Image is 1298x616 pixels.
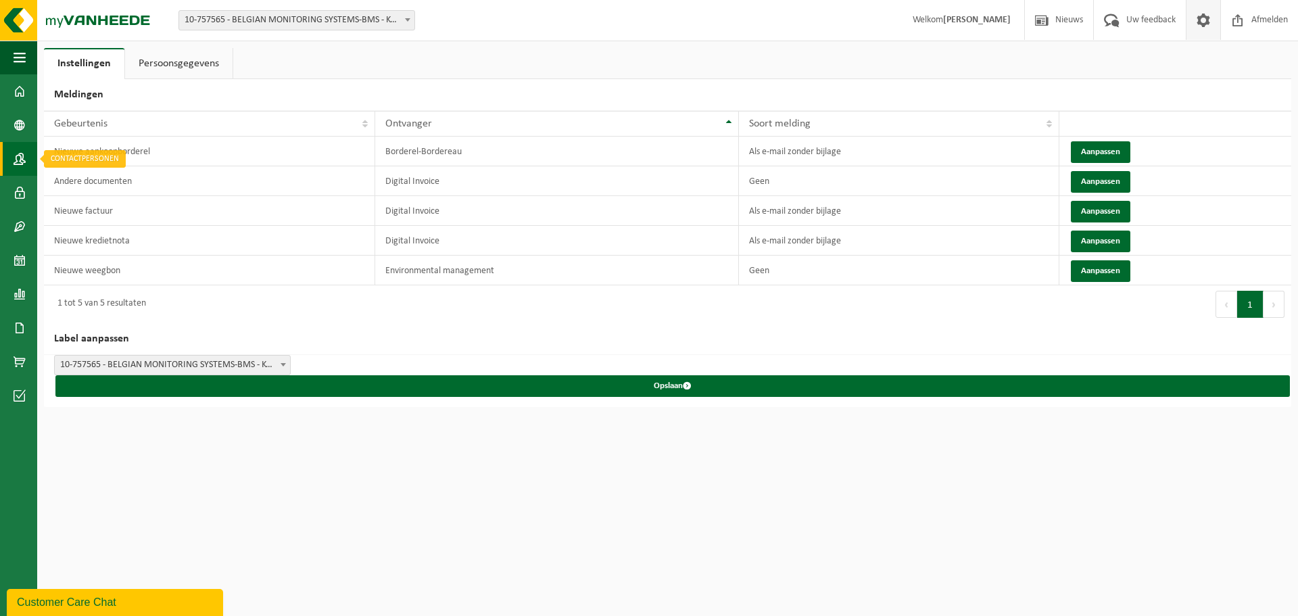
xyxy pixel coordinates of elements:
td: Borderel-Bordereau [375,137,739,166]
td: Nieuwe aankoopborderel [44,137,375,166]
button: Next [1264,291,1284,318]
td: Nieuwe weegbon [44,256,375,285]
td: Environmental management [375,256,739,285]
td: Nieuwe factuur [44,196,375,226]
button: Aanpassen [1071,231,1130,252]
h2: Meldingen [44,79,1291,111]
a: Instellingen [44,48,124,79]
span: 10-757565 - BELGIAN MONITORING SYSTEMS-BMS - KORTRIJK [178,10,415,30]
td: Als e-mail zonder bijlage [739,137,1059,166]
td: Nieuwe kredietnota [44,226,375,256]
span: 10-757565 - BELGIAN MONITORING SYSTEMS-BMS - KORTRIJK [55,356,290,375]
span: Soort melding [749,118,811,129]
h2: Label aanpassen [44,323,1291,355]
span: 10-757565 - BELGIAN MONITORING SYSTEMS-BMS - KORTRIJK [179,11,414,30]
span: 10-757565 - BELGIAN MONITORING SYSTEMS-BMS - KORTRIJK [54,355,291,375]
td: Als e-mail zonder bijlage [739,196,1059,226]
button: 1 [1237,291,1264,318]
iframe: chat widget [7,586,226,616]
button: Previous [1216,291,1237,318]
td: Geen [739,166,1059,196]
div: 1 tot 5 van 5 resultaten [51,292,146,316]
button: Aanpassen [1071,171,1130,193]
td: Digital Invoice [375,226,739,256]
button: Opslaan [55,375,1290,397]
span: Gebeurtenis [54,118,107,129]
td: Als e-mail zonder bijlage [739,226,1059,256]
a: Persoonsgegevens [125,48,233,79]
td: Andere documenten [44,166,375,196]
td: Geen [739,256,1059,285]
td: Digital Invoice [375,166,739,196]
button: Aanpassen [1071,201,1130,222]
td: Digital Invoice [375,196,739,226]
span: Ontvanger [385,118,432,129]
strong: [PERSON_NAME] [943,15,1011,25]
button: Aanpassen [1071,141,1130,163]
button: Aanpassen [1071,260,1130,282]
